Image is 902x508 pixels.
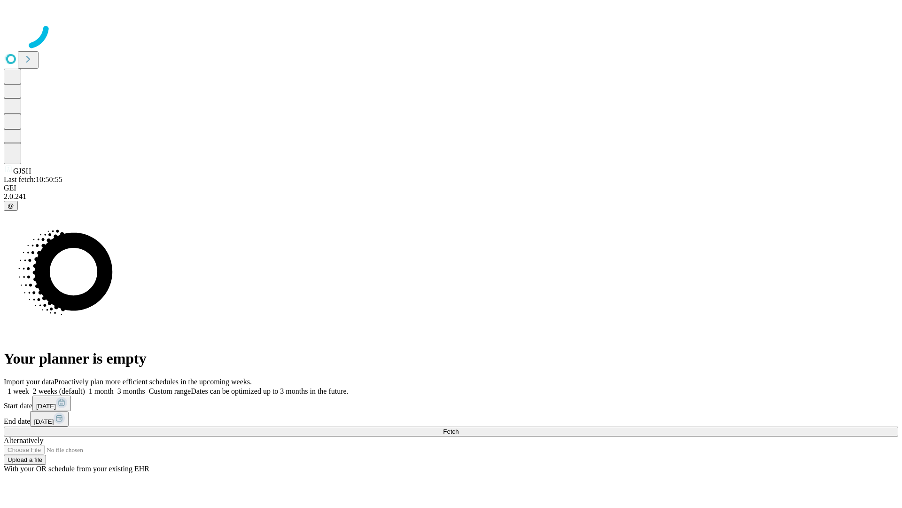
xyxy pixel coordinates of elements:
[117,387,145,395] span: 3 months
[191,387,348,395] span: Dates can be optimized up to 3 months in the future.
[33,387,85,395] span: 2 weeks (default)
[4,465,149,473] span: With your OR schedule from your existing EHR
[4,396,898,411] div: Start date
[4,175,62,183] span: Last fetch: 10:50:55
[89,387,114,395] span: 1 month
[4,184,898,192] div: GEI
[30,411,69,427] button: [DATE]
[54,378,252,386] span: Proactively plan more efficient schedules in the upcoming weeks.
[13,167,31,175] span: GJSH
[443,428,459,435] span: Fetch
[4,427,898,437] button: Fetch
[4,201,18,211] button: @
[32,396,71,411] button: [DATE]
[149,387,191,395] span: Custom range
[8,387,29,395] span: 1 week
[4,192,898,201] div: 2.0.241
[4,378,54,386] span: Import your data
[4,455,46,465] button: Upload a file
[4,350,898,367] h1: Your planner is empty
[36,403,56,410] span: [DATE]
[34,418,54,425] span: [DATE]
[8,202,14,209] span: @
[4,411,898,427] div: End date
[4,437,43,444] span: Alternatively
